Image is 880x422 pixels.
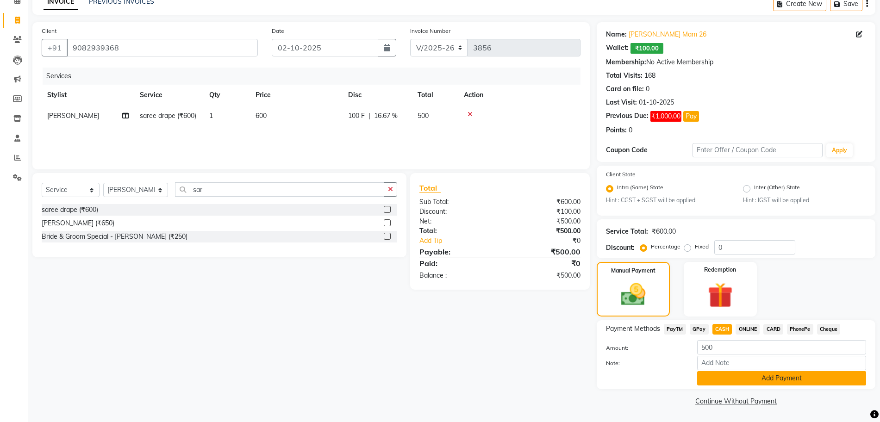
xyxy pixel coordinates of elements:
[817,324,841,335] span: Cheque
[42,205,98,215] div: saree drape (₹600)
[693,143,823,157] input: Enter Offer / Coupon Code
[763,324,783,335] span: CARD
[418,112,429,120] span: 500
[650,111,681,122] span: ₹1,000.00
[419,183,441,193] span: Total
[606,43,629,54] div: Wallet:
[410,27,450,35] label: Invoice Number
[412,85,458,105] th: Total
[368,111,370,121] span: |
[606,57,866,67] div: No Active Membership
[743,196,866,205] small: Hint : IGST will be applied
[606,71,643,81] div: Total Visits:
[683,111,699,122] button: Pay
[606,84,644,94] div: Card on file:
[412,236,515,246] a: Add Tip
[514,236,587,246] div: ₹0
[42,232,187,242] div: Bride & Groom Special - [PERSON_NAME] (₹250)
[639,98,674,107] div: 01-10-2025
[500,246,587,257] div: ₹500.00
[712,324,732,335] span: CASH
[617,183,663,194] label: Intra (Same) State
[134,85,204,105] th: Service
[43,68,587,85] div: Services
[348,111,365,121] span: 100 F
[664,324,686,335] span: PayTM
[629,125,632,135] div: 0
[500,217,587,226] div: ₹500.00
[412,258,500,269] div: Paid:
[500,197,587,207] div: ₹600.00
[606,111,649,122] div: Previous Due:
[606,125,627,135] div: Points:
[644,71,655,81] div: 168
[374,111,398,121] span: 16.67 %
[700,279,741,311] img: _gift.svg
[697,371,866,385] button: Add Payment
[697,356,866,370] input: Add Note
[787,324,813,335] span: PhonePe
[412,207,500,217] div: Discount:
[175,182,384,197] input: Search or Scan
[412,271,500,280] div: Balance :
[754,183,800,194] label: Inter (Other) State
[42,218,114,228] div: [PERSON_NAME] (₹650)
[500,207,587,217] div: ₹100.00
[42,39,68,56] button: +91
[272,27,284,35] label: Date
[629,30,706,39] a: [PERSON_NAME] Mam 26
[599,397,874,406] a: Continue Without Payment
[412,246,500,257] div: Payable:
[606,170,636,179] label: Client State
[606,57,646,67] div: Membership:
[500,258,587,269] div: ₹0
[42,85,134,105] th: Stylist
[47,112,99,120] span: [PERSON_NAME]
[599,344,690,352] label: Amount:
[606,227,648,236] div: Service Total:
[606,145,693,155] div: Coupon Code
[826,143,853,157] button: Apply
[250,85,343,105] th: Price
[42,27,56,35] label: Client
[630,43,663,54] span: ₹100.00
[606,324,660,334] span: Payment Methods
[690,324,709,335] span: GPay
[613,280,653,309] img: _cash.svg
[412,226,500,236] div: Total:
[412,197,500,207] div: Sub Total:
[697,340,866,354] input: Amount
[606,98,637,107] div: Last Visit:
[343,85,412,105] th: Disc
[606,243,635,253] div: Discount:
[606,30,627,39] div: Name:
[256,112,267,120] span: 600
[500,226,587,236] div: ₹500.00
[606,196,729,205] small: Hint : CGST + SGST will be applied
[412,217,500,226] div: Net:
[651,242,680,251] label: Percentage
[458,85,580,105] th: Action
[500,271,587,280] div: ₹500.00
[652,227,676,236] div: ₹600.00
[695,242,709,251] label: Fixed
[204,85,250,105] th: Qty
[611,267,655,275] label: Manual Payment
[599,359,690,367] label: Note:
[704,266,736,274] label: Redemption
[736,324,760,335] span: ONLINE
[646,84,649,94] div: 0
[140,112,196,120] span: saree drape (₹600)
[67,39,258,56] input: Search by Name/Mobile/Email/Code
[209,112,213,120] span: 1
